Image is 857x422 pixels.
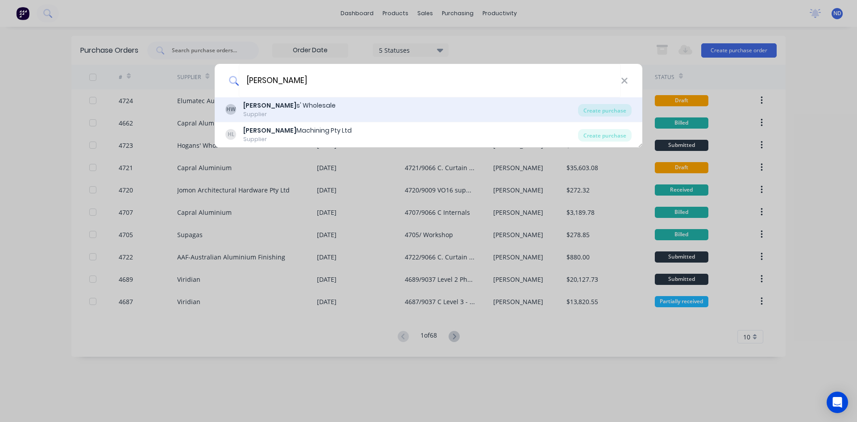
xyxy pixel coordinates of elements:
[243,101,296,110] b: [PERSON_NAME]
[578,104,632,117] div: Create purchase
[243,126,296,135] b: [PERSON_NAME]
[243,110,336,118] div: Supplier
[578,129,632,142] div: Create purchase
[243,135,352,143] div: Supplier
[243,101,336,110] div: s' Wholesale
[225,104,236,115] div: HW
[827,392,848,413] div: Open Intercom Messenger
[225,129,236,140] div: HL
[243,126,352,135] div: Machining Pty Ltd
[239,64,621,97] input: Enter a supplier name to create a new order...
